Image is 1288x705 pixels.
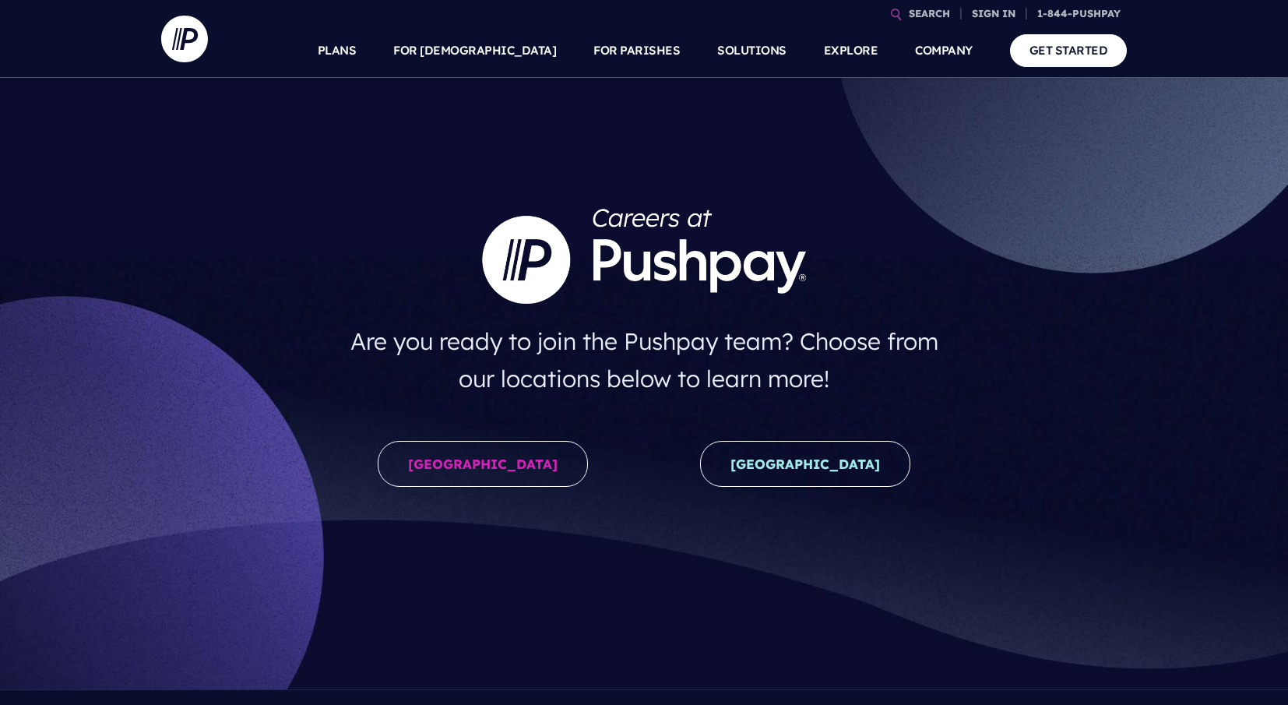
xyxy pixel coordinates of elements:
[824,23,878,78] a: EXPLORE
[318,23,357,78] a: PLANS
[393,23,556,78] a: FOR [DEMOGRAPHIC_DATA]
[717,23,787,78] a: SOLUTIONS
[700,441,910,487] a: [GEOGRAPHIC_DATA]
[1010,34,1128,66] a: GET STARTED
[915,23,973,78] a: COMPANY
[378,441,588,487] a: [GEOGRAPHIC_DATA]
[335,316,954,404] h4: Are you ready to join the Pushpay team? Choose from our locations below to learn more!
[593,23,680,78] a: FOR PARISHES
